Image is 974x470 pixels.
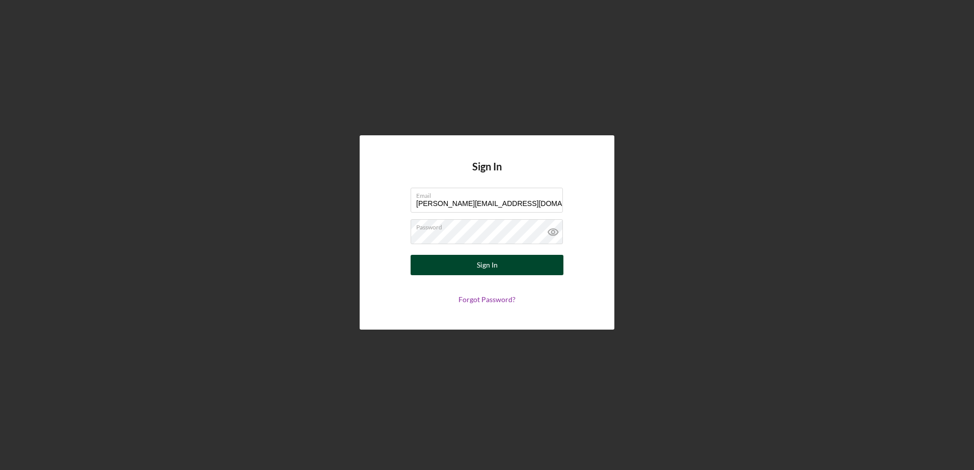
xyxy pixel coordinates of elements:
[416,220,563,231] label: Password
[411,255,563,275] button: Sign In
[472,161,502,188] h4: Sign In
[416,188,563,199] label: Email
[477,255,498,275] div: Sign In
[458,295,516,304] a: Forgot Password?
